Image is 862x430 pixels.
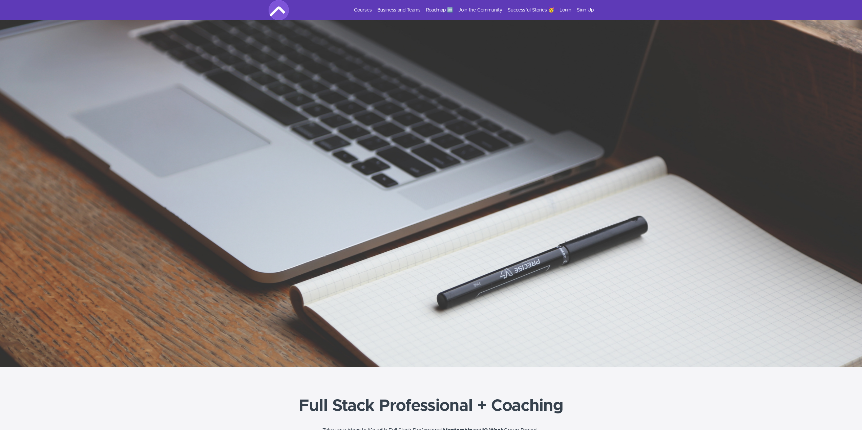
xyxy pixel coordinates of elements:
[377,7,421,14] a: Business and Teams
[458,7,502,14] a: Join the Community
[577,7,594,14] a: Sign Up
[508,7,554,14] a: Successful Stories 🥳
[7,394,855,418] h1: Full Stack Professional + Coaching
[426,7,453,14] a: Roadmap 🆕
[354,7,372,14] a: Courses
[560,7,571,14] a: Login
